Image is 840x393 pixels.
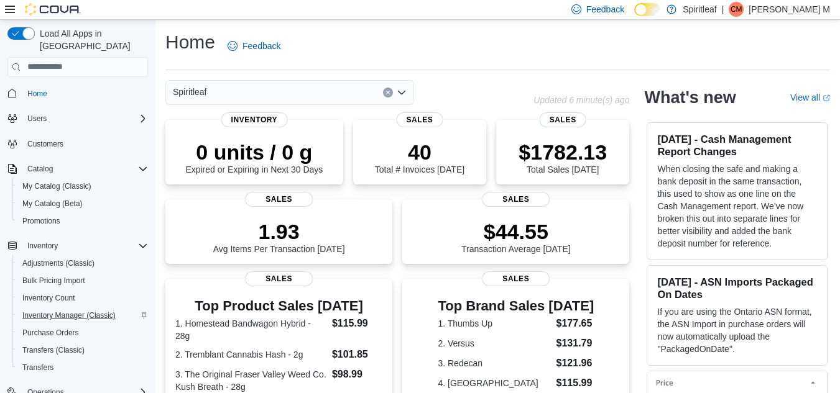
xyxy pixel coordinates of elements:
span: CM [731,2,742,17]
span: Customers [22,136,148,151]
img: Cova [25,3,81,16]
h3: [DATE] - ASN Imports Packaged On Dates [657,276,817,300]
span: Purchase Orders [17,325,148,340]
p: 0 units / 0 g [185,140,323,165]
dt: 3. The Original Fraser Valley Weed Co. Kush Breath - 28g [175,368,327,393]
a: Transfers (Classic) [17,343,90,358]
button: Clear input [383,88,393,97]
button: Purchase Orders [12,324,153,341]
button: Adjustments (Classic) [12,255,153,272]
button: Bulk Pricing Import [12,272,153,289]
a: Promotions [17,214,65,228]
button: Inventory [22,238,63,253]
button: Promotions [12,212,153,230]
span: Spiritleaf [173,84,206,99]
span: Sales [245,192,313,207]
dt: 2. Versus [438,337,551,350]
span: Users [27,114,47,124]
span: Sales [482,192,550,207]
div: Transaction Average [DATE] [461,219,571,254]
p: 40 [375,140,464,165]
button: Open list of options [397,88,407,97]
a: Home [22,86,52,101]
dt: 4. [GEOGRAPHIC_DATA] [438,377,551,389]
button: Users [22,111,52,126]
dt: 3. Redecan [438,357,551,369]
span: Promotions [22,216,60,226]
span: Sales [245,271,313,286]
button: Transfers [12,359,153,376]
p: Spiritleaf [683,2,716,17]
h3: [DATE] - Cash Management Report Changes [657,133,817,158]
span: Transfers (Classic) [22,345,85,355]
input: Dark Mode [634,3,660,16]
p: $1782.13 [519,140,607,165]
span: Promotions [17,214,148,228]
span: My Catalog (Classic) [22,181,91,191]
button: Home [2,84,153,102]
p: Updated 6 minute(s) ago [533,95,629,105]
dt: 2. Tremblant Cannabis Hash - 2g [175,348,327,361]
h3: Top Product Sales [DATE] [175,299,382,314]
span: Sales [540,112,586,127]
h2: What's new [644,88,736,107]
dt: 1. Homestead Bandwagon Hybrid - 28g [175,317,327,342]
button: My Catalog (Beta) [12,195,153,212]
p: $44.55 [461,219,571,244]
span: Inventory Manager (Classic) [17,308,148,323]
span: Transfers (Classic) [17,343,148,358]
a: Transfers [17,360,58,375]
span: Adjustments (Classic) [17,256,148,271]
p: If you are using the Ontario ASN format, the ASN Import in purchase orders will now automatically... [657,305,817,355]
h1: Home [165,30,215,55]
span: Users [22,111,148,126]
span: Feedback [586,3,624,16]
p: | [722,2,724,17]
svg: External link [823,94,830,102]
span: Load All Apps in [GEOGRAPHIC_DATA] [35,27,148,52]
span: My Catalog (Beta) [22,199,83,209]
p: 1.93 [213,219,345,244]
a: Adjustments (Classic) [17,256,99,271]
span: Inventory [221,112,288,127]
button: Users [2,110,153,127]
span: Inventory [27,241,58,251]
span: Inventory [22,238,148,253]
span: Feedback [242,40,280,52]
button: Catalog [2,160,153,178]
span: Sales [482,271,550,286]
a: Feedback [223,34,285,58]
div: Total Sales [DATE] [519,140,607,174]
span: Bulk Pricing Import [22,276,85,286]
span: Inventory Count [17,291,148,305]
a: Bulk Pricing Import [17,273,90,288]
a: Inventory Manager (Classic) [17,308,121,323]
button: Inventory Manager (Classic) [12,307,153,324]
dd: $121.96 [556,356,594,371]
div: Expired or Expiring in Next 30 Days [185,140,323,174]
div: Total # Invoices [DATE] [375,140,464,174]
button: Transfers (Classic) [12,341,153,359]
button: Inventory Count [12,289,153,307]
h3: Top Brand Sales [DATE] [438,299,594,314]
a: My Catalog (Beta) [17,196,88,211]
a: Inventory Count [17,291,80,305]
dd: $115.99 [556,376,594,391]
dd: $101.85 [332,347,382,362]
span: Catalog [22,161,148,176]
span: Catalog [27,164,53,174]
span: Purchase Orders [22,328,79,338]
button: My Catalog (Classic) [12,178,153,195]
dd: $131.79 [556,336,594,351]
a: Purchase Orders [17,325,84,340]
span: Transfers [22,363,53,373]
span: My Catalog (Classic) [17,179,148,194]
span: Inventory Manager (Classic) [22,310,116,320]
dd: $177.65 [556,316,594,331]
dd: $98.99 [332,367,382,382]
dt: 1. Thumbs Up [438,317,551,330]
span: Dark Mode [634,16,635,17]
span: Bulk Pricing Import [17,273,148,288]
span: Customers [27,139,63,149]
div: Avg Items Per Transaction [DATE] [213,219,345,254]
